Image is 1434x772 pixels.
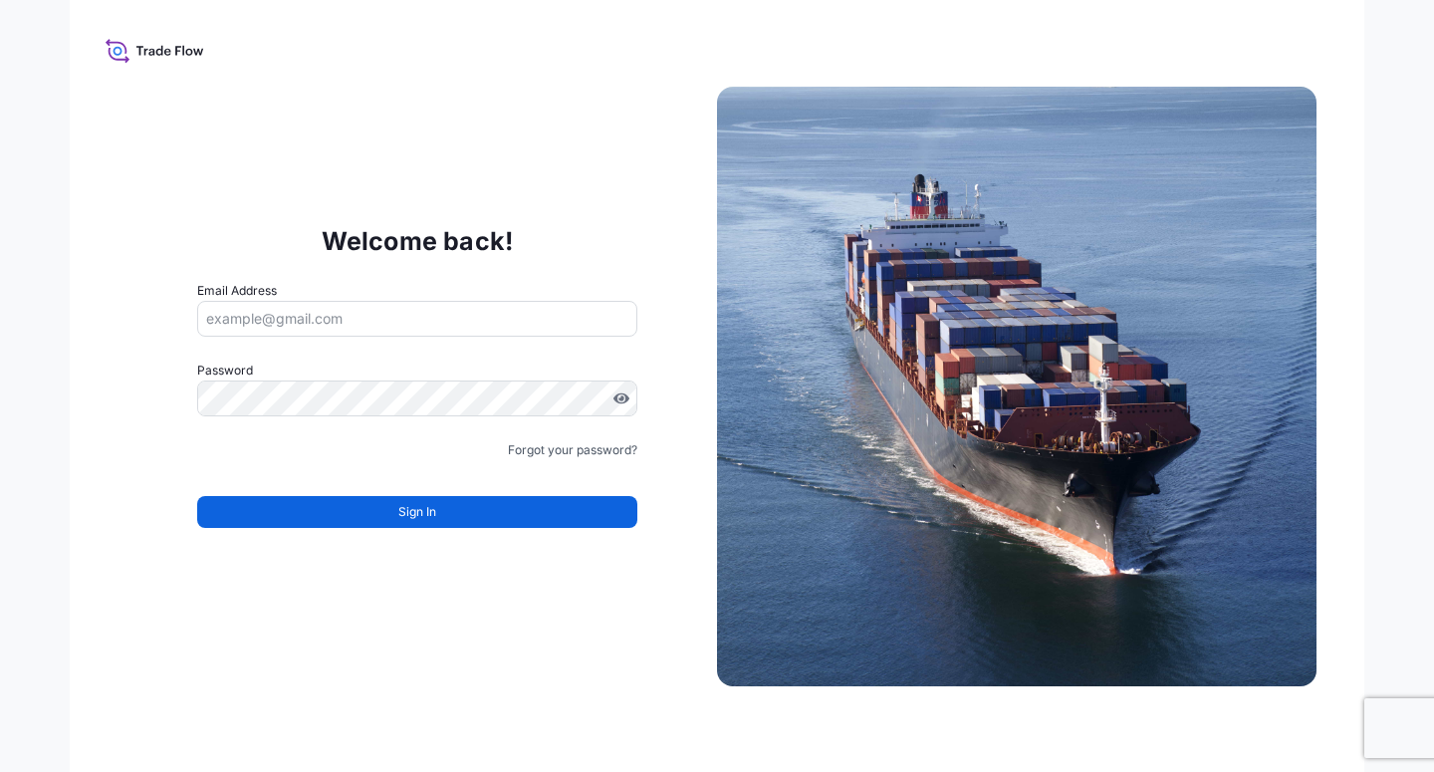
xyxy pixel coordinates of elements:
[398,502,436,522] span: Sign In
[197,496,637,528] button: Sign In
[197,281,277,301] label: Email Address
[613,390,629,406] button: Show password
[508,440,637,460] a: Forgot your password?
[197,361,637,381] label: Password
[197,301,637,337] input: example@gmail.com
[322,225,514,257] p: Welcome back!
[717,87,1316,686] img: Ship illustration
